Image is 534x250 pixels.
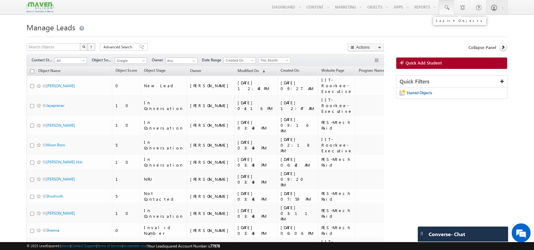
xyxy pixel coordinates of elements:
a: Google [115,58,147,64]
div: PES-Mtech Paid [321,156,352,168]
div: [DATE] 09:27 AM [281,80,315,91]
input: Type to Search [165,58,198,64]
div: [DATE] 03:48 PM [238,225,275,236]
div: 10 [115,159,138,165]
span: Modified On [238,68,259,73]
div: [DATE] 03:48 PM [238,139,275,151]
div: In Conversation [144,208,184,219]
span: Converse - Chat [429,231,465,237]
a: Modified On (sorted descending) [235,67,268,75]
div: NPU [144,176,184,182]
div: IIT-Roorkee-Executive [321,77,352,94]
div: In Conversation [144,139,184,151]
div: 10 [115,103,138,108]
a: Object Name [35,67,64,76]
div: Not Contacted [144,191,184,202]
div: IIT-Roorkee-Executive [321,137,352,154]
span: Created On [281,68,300,73]
a: Acceptable Use [123,244,147,248]
a: [PERSON_NAME] [46,211,75,216]
a: [PERSON_NAME] [46,123,75,128]
div: Quick Filters [397,76,508,88]
div: [PERSON_NAME] [190,193,232,199]
div: PES-Mtech Paid [321,191,352,202]
div: [DATE] 09:20 PM [281,171,315,188]
div: 0 [115,83,138,88]
img: d_60004797649_company_0_60004797649 [11,33,27,41]
a: This Month [258,57,291,64]
div: PES-Mtech Paid [321,225,352,236]
div: [DATE] 06:06 PM [281,225,315,236]
div: 5 [115,142,138,148]
span: Object Source [92,57,115,63]
div: In Conversation [144,119,184,131]
div: Invalid Number [144,225,184,236]
span: Advanced Search [103,44,134,50]
em: Start Chat [86,195,115,203]
span: Google [115,58,145,64]
div: [DATE] 07:59 PM [281,191,315,202]
img: carter-drag [419,231,425,236]
div: [DATE] 06:42 AM [281,156,315,168]
span: Your Leadsquared Account Number is [148,244,220,248]
a: About [61,244,70,248]
div: 10 [115,122,138,128]
div: [PERSON_NAME] [190,83,232,88]
div: 0 [115,228,138,233]
a: Object Stage [141,67,169,75]
div: 5 [115,193,138,199]
div: [PERSON_NAME] [190,159,232,165]
div: IIT-Roorkee-Executive [321,97,352,114]
button: ? [88,43,95,51]
textarea: Type your message and hit 'Enter' [8,58,115,189]
a: Shushruth [46,194,63,198]
div: [DATE] 03:48 PM [238,156,275,168]
div: [PERSON_NAME] [190,122,232,128]
div: In Conversation [144,156,184,168]
span: Owner [152,57,165,63]
div: New Lead [144,83,184,88]
button: Actions [348,43,384,51]
div: 10 [115,210,138,216]
div: [DATE] 03:48 PM [238,208,275,219]
span: Starred Objects [407,90,432,95]
span: Program Name [359,68,384,73]
span: Contact Stage [32,57,55,63]
a: All [55,58,87,64]
div: [DATE] 12:44 PM [238,80,275,91]
div: In Conversation [144,100,184,111]
div: Minimize live chat window [104,3,119,18]
div: [PERSON_NAME] [190,228,232,233]
div: [PERSON_NAME] [190,142,232,148]
div: [DATE] 02:18 PM [281,137,315,154]
div: [DATE] 03:11 PM [281,205,315,222]
span: Date Range [202,57,224,63]
input: Check all records [30,69,34,73]
img: Custom Logo [27,2,53,13]
div: [DATE] 04:16 PM [238,100,275,111]
img: Search [82,45,85,48]
div: [PERSON_NAME] [190,210,232,216]
a: Created On [278,67,303,75]
span: Object Score [115,68,137,73]
a: Terms of Service [97,244,122,248]
a: Website Page [318,67,347,75]
div: PES-Mtech Paid [321,119,352,131]
a: Program Name [356,67,388,75]
span: Collapse Panel [469,45,496,50]
span: © 2025 LeadSquared | | | | | [27,243,220,249]
span: Quick Add Student [406,60,442,66]
a: Created On [224,57,256,64]
div: [PERSON_NAME] [190,176,232,182]
span: Owner [190,68,201,73]
a: Contact Support [71,244,96,248]
span: Manage Leads [27,22,75,32]
span: All [55,58,85,64]
span: 77978 [210,244,220,248]
a: Sheema [46,228,59,233]
div: [DATE] 12:47 AM [281,100,315,111]
div: [DATE] 09:16 PM [281,117,315,134]
a: Jayapranav [46,103,65,108]
span: Object Stage [144,68,165,73]
a: Show All Items [189,58,197,64]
